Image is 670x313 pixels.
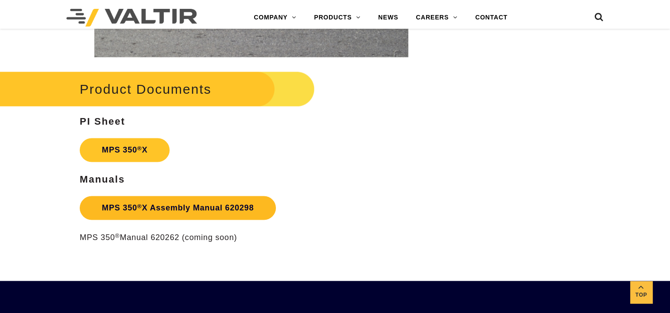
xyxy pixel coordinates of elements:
a: CONTACT [466,9,516,27]
img: Valtir [66,9,197,27]
strong: Manuals [80,174,125,185]
p: MPS 350 Manual 620262 (coming soon) [80,232,423,242]
a: COMPANY [245,9,305,27]
a: Top [630,281,652,303]
strong: MPS 350 X [102,145,147,154]
strong: PI Sheet [80,116,125,127]
span: Top [630,290,652,300]
sup: ® [137,203,142,210]
a: CAREERS [407,9,466,27]
a: PRODUCTS [305,9,369,27]
a: MPS 350®X [80,138,170,162]
a: NEWS [369,9,407,27]
sup: ® [137,145,142,152]
sup: ® [115,232,120,239]
a: MPS 350®X Assembly Manual 620298 [80,196,276,220]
